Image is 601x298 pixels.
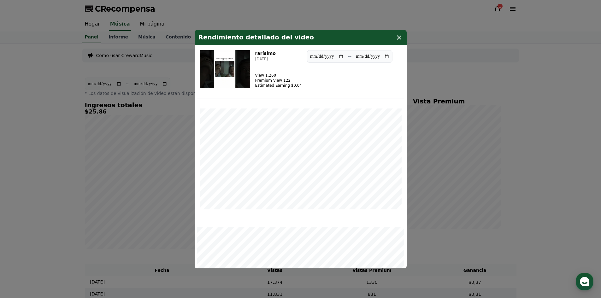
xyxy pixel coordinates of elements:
[200,50,250,88] img: ‎rarísimo
[195,30,407,268] div: modal
[255,56,276,61] p: [DATE]
[255,83,302,88] p: Estimated Earning $0.04
[348,53,352,60] p: ~
[255,50,276,56] h3: ‎rarísimo
[255,78,302,83] p: Premium View 122
[198,33,314,41] font: Rendimiento detallado del video
[255,73,302,78] p: View 1,260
